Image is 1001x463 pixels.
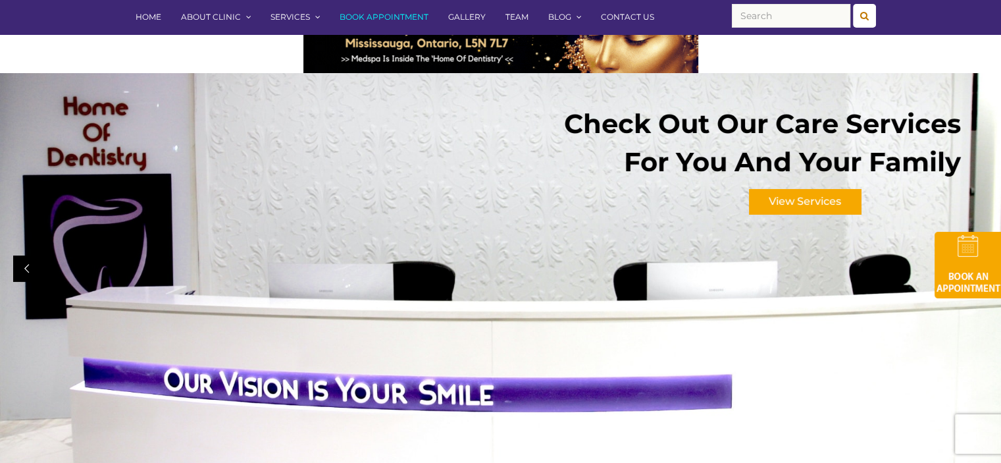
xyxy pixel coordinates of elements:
img: book-an-appointment-hod-gld.png [935,232,1001,298]
input: Search [732,4,850,28]
div: For You And Your Family [624,156,961,167]
img: Medspa-Banner-Virtual-Consultation-2-1.gif [303,14,698,73]
div: View Services [749,189,861,214]
div: Check Out Our Care Services [564,118,961,129]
